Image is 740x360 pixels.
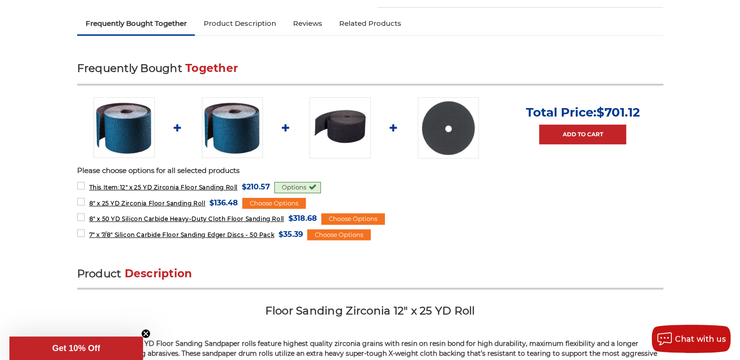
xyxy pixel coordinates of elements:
span: $210.57 [242,180,270,193]
span: Frequently Bought [77,62,182,75]
span: 7" x 7/8" Silicon Carbide Floor Sanding Edger Discs - 50 Pack [89,231,274,238]
span: Chat with us [675,335,726,344]
a: Related Products [330,13,409,34]
span: Together [185,62,238,75]
p: Please choose options for all selected products [77,165,663,176]
span: $35.39 [278,228,303,241]
div: Options [274,182,321,193]
span: Product [77,267,121,280]
p: Total Price: [526,105,640,120]
a: Add to Cart [539,125,626,144]
span: $701.12 [597,105,640,120]
span: Description [125,267,192,280]
span: 8" x 50 YD Silicon Carbide Heavy-Duty Cloth Floor Sanding Roll [89,215,284,222]
div: Choose Options [242,198,306,209]
span: Get 10% Off [52,344,100,353]
strong: This Item: [89,184,119,191]
a: Product Description [195,13,284,34]
div: Choose Options [321,213,385,225]
span: 12" x 25 YD Zirconia Floor Sanding Roll [89,184,237,191]
span: $136.48 [209,196,238,209]
button: Close teaser [141,329,151,338]
a: Frequently Bought Together [77,13,195,34]
strong: Floor Sanding Zirconia 12" x 25 YD Roll [265,304,475,317]
span: 8" x 25 YD Zirconia Floor Sanding Roll [89,200,205,207]
div: Get 10% OffClose teaser [9,337,143,360]
img: Zirconia 12" x 25 YD Floor Sanding Roll [94,97,155,158]
button: Chat with us [652,325,731,353]
a: Reviews [284,13,330,34]
div: Choose Options [307,229,371,241]
span: $318.68 [288,212,317,225]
